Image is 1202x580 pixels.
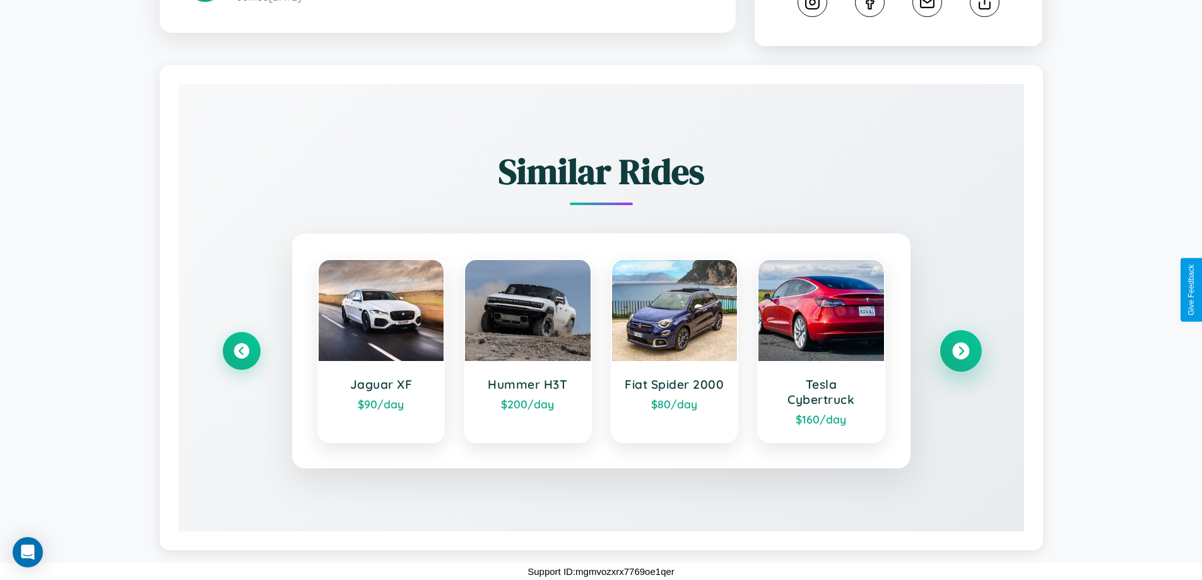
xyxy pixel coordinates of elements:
div: $ 90 /day [331,397,432,411]
a: Jaguar XF$90/day [317,259,445,443]
div: $ 80 /day [625,397,725,411]
h3: Jaguar XF [331,377,432,392]
a: Tesla Cybertruck$160/day [757,259,885,443]
div: $ 200 /day [478,397,578,411]
a: Hummer H3T$200/day [464,259,592,443]
a: Fiat Spider 2000$80/day [611,259,739,443]
h2: Similar Rides [223,147,980,196]
div: Open Intercom Messenger [13,537,43,567]
div: Give Feedback [1187,264,1196,316]
h3: Fiat Spider 2000 [625,377,725,392]
div: $ 160 /day [771,412,871,426]
p: Support ID: mgmvozxrx7769oe1qer [527,563,675,580]
h3: Tesla Cybertruck [771,377,871,407]
h3: Hummer H3T [478,377,578,392]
